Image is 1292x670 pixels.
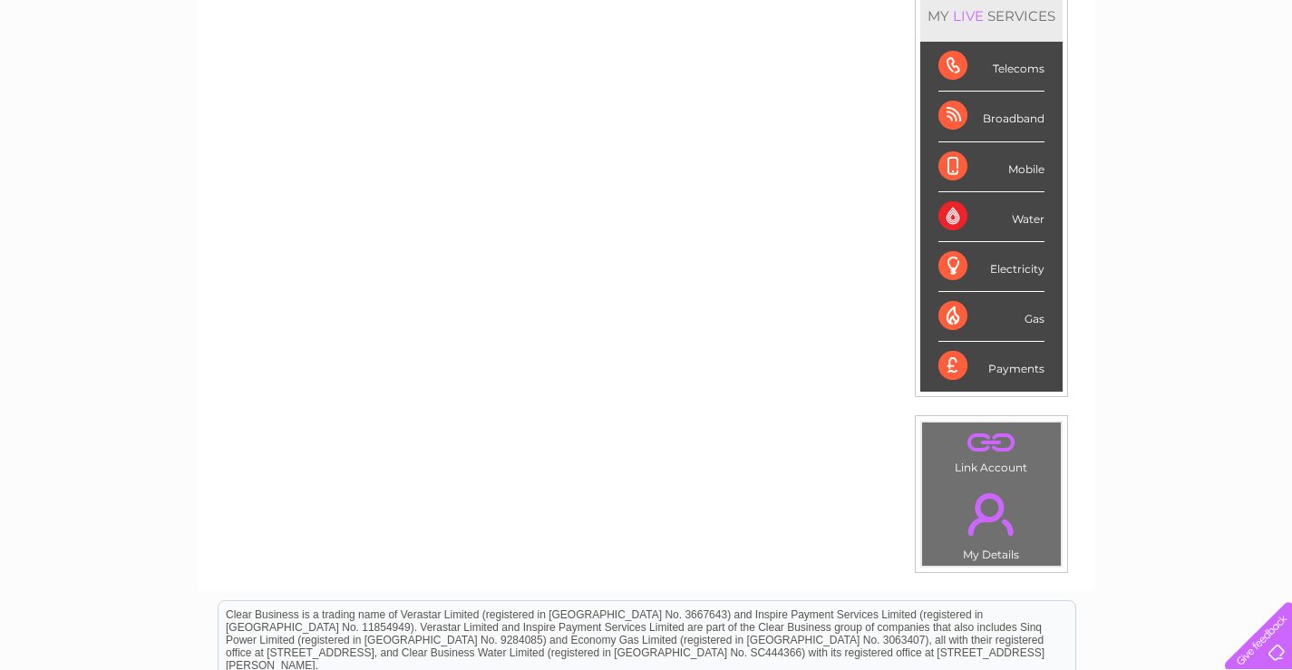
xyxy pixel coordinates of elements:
[949,7,987,24] div: LIVE
[1233,77,1276,91] a: Log out
[938,292,1044,342] div: Gas
[938,142,1044,192] div: Mobile
[45,47,138,102] img: logo.png
[1018,77,1058,91] a: Energy
[950,9,1075,32] a: 0333 014 3131
[938,342,1044,391] div: Payments
[1134,77,1161,91] a: Blog
[219,10,1075,88] div: Clear Business is a trading name of Verastar Limited (registered in [GEOGRAPHIC_DATA] No. 3667643...
[1171,77,1216,91] a: Contact
[921,478,1062,567] td: My Details
[973,77,1007,91] a: Water
[938,242,1044,292] div: Electricity
[938,42,1044,92] div: Telecoms
[938,192,1044,242] div: Water
[927,482,1056,546] a: .
[938,92,1044,141] div: Broadband
[927,427,1056,459] a: .
[1069,77,1123,91] a: Telecoms
[921,422,1062,479] td: Link Account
